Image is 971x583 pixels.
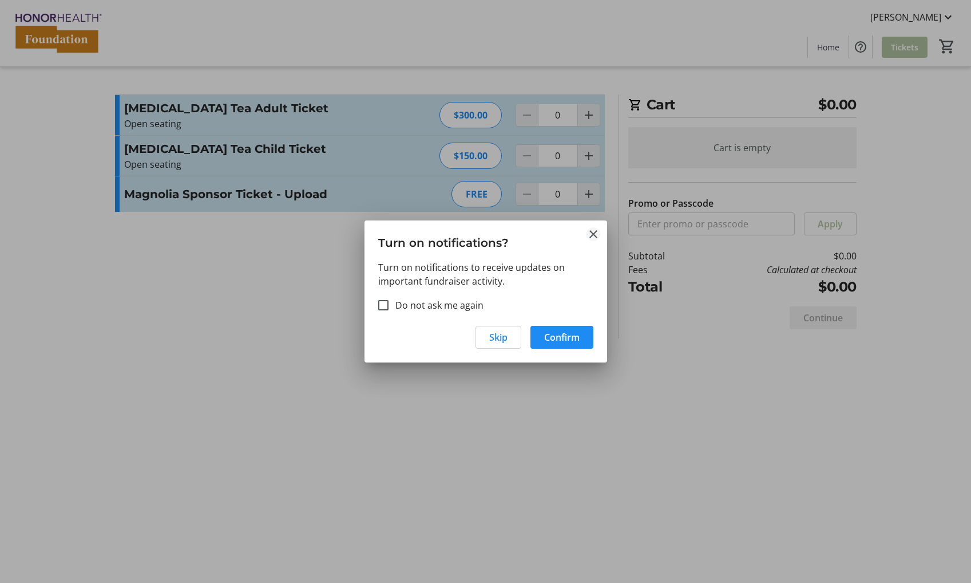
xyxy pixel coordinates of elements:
button: Skip [475,326,521,349]
label: Do not ask me again [389,298,483,312]
button: Confirm [530,326,593,349]
span: Confirm [544,330,580,344]
h3: Turn on notifications? [364,220,607,260]
button: Close [586,227,600,241]
p: Turn on notifications to receive updates on important fundraiser activity. [378,261,593,288]
span: Skip [489,330,508,344]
